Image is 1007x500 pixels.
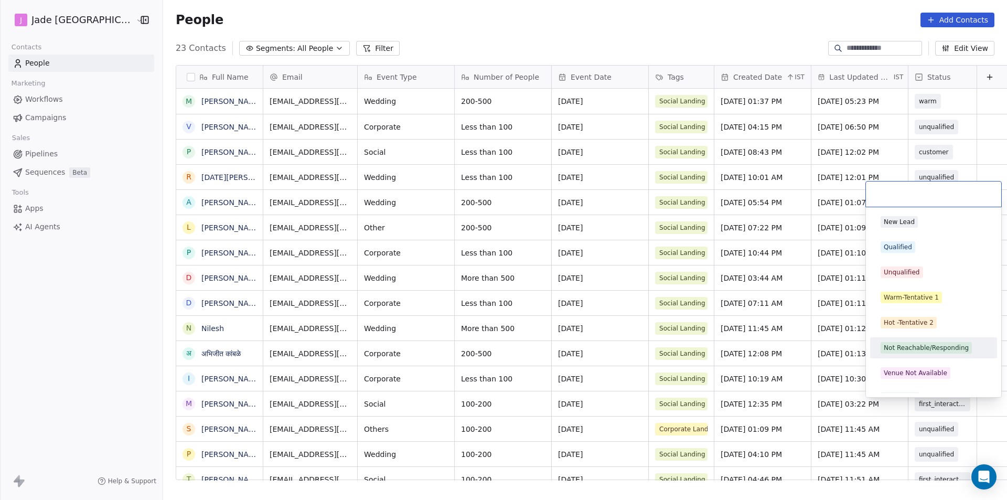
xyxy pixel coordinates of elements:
[884,217,915,227] div: New Lead
[884,242,912,252] div: Qualified
[884,293,939,302] div: Warm-Tentative 1
[884,318,934,327] div: Hot -Tentative 2
[884,343,969,353] div: Not Reachable/Responding
[884,368,947,378] div: Venue Not Available
[884,268,920,277] div: Unqualified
